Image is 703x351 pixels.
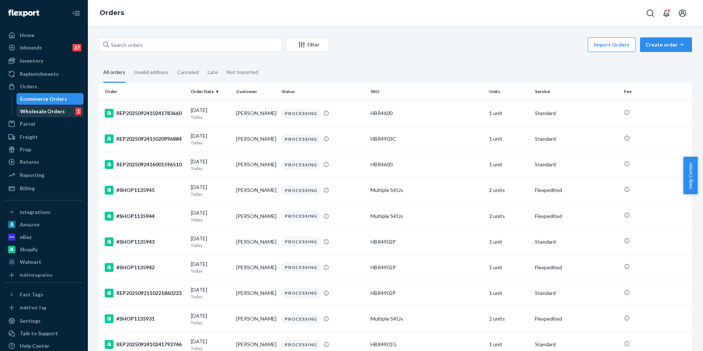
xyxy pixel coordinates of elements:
[486,255,532,280] td: 1 unit
[532,83,621,100] th: Service
[191,312,230,326] div: [DATE]
[282,288,320,298] div: PROCESSING
[100,9,124,17] a: Orders
[191,140,230,146] p: Today
[4,182,83,194] a: Billing
[105,263,185,272] div: #SHOP1135942
[20,57,43,64] div: Inventory
[659,6,674,21] button: Open notifications
[486,83,532,100] th: Units
[191,217,230,223] p: Today
[105,314,185,323] div: #SHOP1135931
[105,237,185,246] div: #SHOP1135943
[105,186,185,195] div: #SHOP1135945
[368,83,486,100] th: SKU
[286,37,329,52] button: Filter
[20,44,42,51] div: Inbounds
[208,63,218,82] div: Late
[588,37,636,52] button: Import Orders
[191,319,230,326] p: Today
[4,81,83,92] a: Orders
[535,135,618,143] p: Standard
[20,120,35,128] div: Parcel
[20,330,58,337] div: Talk to Support
[20,83,37,90] div: Orders
[683,157,698,194] button: Help Center
[20,108,65,115] div: Wholesale Orders
[75,108,81,115] div: 1
[20,233,31,241] div: eBay
[535,238,618,245] p: Standard
[535,289,618,297] p: Standard
[105,340,185,349] div: REP2025092410241793746
[233,255,279,280] td: [PERSON_NAME]
[535,264,618,271] p: Flexpedited
[368,203,486,229] td: Multiple SKUs
[191,209,230,223] div: [DATE]
[20,32,34,39] div: Home
[191,242,230,248] p: Today
[105,160,185,169] div: REP2025092416001596510
[227,63,258,82] div: Not Imported
[72,44,81,51] div: 37
[191,165,230,171] p: Today
[371,289,483,297] div: HBR4902P
[191,184,230,197] div: [DATE]
[4,42,83,53] a: Inbounds37
[20,317,41,325] div: Settings
[20,185,35,192] div: Billing
[486,100,532,126] td: 1 unit
[233,126,279,152] td: [PERSON_NAME]
[643,6,658,21] button: Open Search Box
[4,118,83,130] a: Parcel
[282,237,320,247] div: PROCESSING
[4,289,83,300] button: Fast Tags
[191,293,230,300] p: Today
[282,211,320,221] div: PROCESSING
[20,246,38,253] div: Shopify
[233,229,279,255] td: [PERSON_NAME]
[675,6,690,21] button: Open account menu
[4,231,83,243] a: eBay
[371,238,483,245] div: HBR4902P
[233,152,279,177] td: [PERSON_NAME]
[4,315,83,327] a: Settings
[486,152,532,177] td: 1 unit
[105,212,185,221] div: #SHOP1135944
[371,161,483,168] div: HBR4600
[233,306,279,332] td: [PERSON_NAME]
[535,315,618,322] p: Flexpedited
[282,160,320,170] div: PROCESSING
[371,341,483,348] div: HBR4901G
[279,83,368,100] th: Status
[282,340,320,350] div: PROCESSING
[20,158,39,166] div: Returns
[16,93,84,105] a: Ecommerce Orders
[191,107,230,120] div: [DATE]
[16,106,84,117] a: Wholesale Orders1
[4,256,83,268] a: Walmart
[20,291,43,298] div: Fast Tags
[535,213,618,220] p: Flexpedited
[621,83,692,100] th: Fee
[4,328,83,339] a: Talk to Support
[191,286,230,300] div: [DATE]
[188,83,233,100] th: Order Date
[4,271,83,280] a: Add Integration
[4,169,83,181] a: Reporting
[4,244,83,255] a: Shopify
[4,131,83,143] a: Freight
[191,191,230,197] p: Today
[191,158,230,171] div: [DATE]
[20,304,46,311] div: Add Fast Tag
[20,221,40,228] div: Amazon
[105,109,185,118] div: REP2025092410241783660
[371,135,483,143] div: HBR4903C
[103,63,125,83] div: All orders
[282,185,320,195] div: PROCESSING
[4,29,83,41] a: Home
[191,132,230,146] div: [DATE]
[4,303,83,312] a: Add Fast Tag
[20,208,51,216] div: Integrations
